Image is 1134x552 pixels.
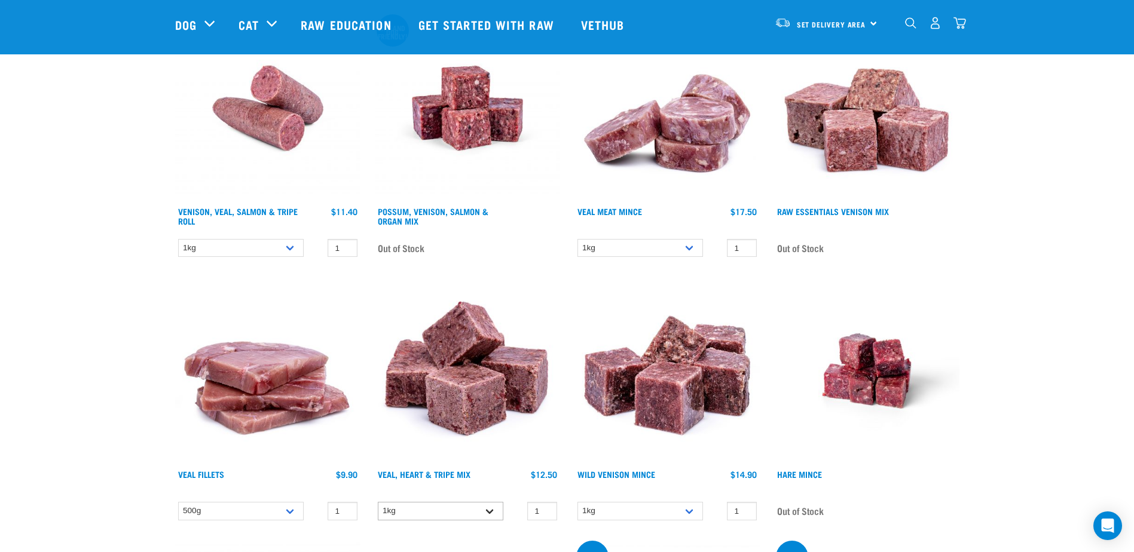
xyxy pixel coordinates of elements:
[577,209,642,213] a: Veal Meat Mince
[727,239,757,257] input: 1
[378,239,424,257] span: Out of Stock
[777,472,822,476] a: Hare Mince
[797,22,866,26] span: Set Delivery Area
[574,16,760,201] img: 1160 Veal Meat Mince Medallions 01
[777,209,889,213] a: Raw Essentials Venison Mix
[730,207,757,216] div: $17.50
[574,278,760,464] img: Pile Of Cubed Wild Venison Mince For Pets
[175,278,360,464] img: Stack Of Raw Veal Fillets
[774,278,959,464] img: Raw Essentials Hare Mince Raw Bites For Cats & Dogs
[178,472,224,476] a: Veal Fillets
[375,16,560,201] img: Possum Venison Salmon Organ 1626
[905,17,916,29] img: home-icon-1@2x.png
[378,472,470,476] a: Veal, Heart & Tripe Mix
[527,502,557,520] input: 1
[328,239,357,257] input: 1
[336,470,357,479] div: $9.90
[577,472,655,476] a: Wild Venison Mince
[929,17,942,29] img: user.png
[531,470,557,479] div: $12.50
[178,209,298,223] a: Venison, Veal, Salmon & Tripe Roll
[953,17,966,29] img: home-icon@2x.png
[375,278,560,464] img: Cubes
[289,1,406,48] a: Raw Education
[730,470,757,479] div: $14.90
[406,1,569,48] a: Get started with Raw
[331,207,357,216] div: $11.40
[775,17,791,28] img: van-moving.png
[1093,511,1122,540] div: Open Intercom Messenger
[569,1,640,48] a: Vethub
[774,16,959,201] img: 1113 RE Venison Mix 01
[328,502,357,520] input: 1
[175,16,360,201] img: Venison Veal Salmon Tripe 1651
[777,502,824,520] span: Out of Stock
[378,209,488,223] a: Possum, Venison, Salmon & Organ Mix
[239,16,259,33] a: Cat
[777,239,824,257] span: Out of Stock
[175,16,197,33] a: Dog
[727,502,757,520] input: 1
